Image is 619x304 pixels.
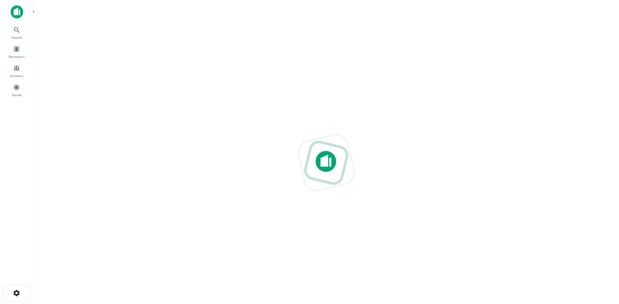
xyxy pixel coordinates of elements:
[2,43,31,61] a: Borrowers
[586,251,619,283] iframe: Chat Widget
[9,54,25,59] span: Borrowers
[12,92,22,98] span: Saved
[10,73,23,78] span: Contacts
[2,81,31,99] a: Saved
[11,5,23,19] img: capitalize-icon.png
[11,35,22,40] span: Search
[2,23,31,41] a: Search
[2,62,31,80] a: Contacts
